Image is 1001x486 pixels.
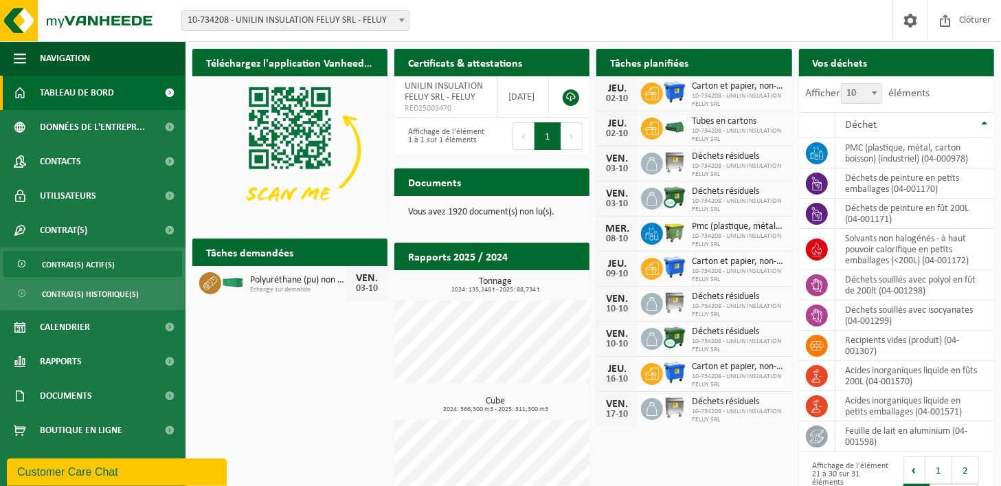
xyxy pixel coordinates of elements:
span: RED25003470 [405,103,487,114]
span: Déchets résiduels [692,327,785,338]
h2: Vos déchets [799,49,881,76]
div: JEU. [603,118,631,129]
span: Carton et papier, non-conditionné (industriel) [692,362,785,373]
span: Tubes en cartons [692,116,785,127]
span: 10 [841,83,882,104]
span: Rapports [40,344,82,379]
a: Contrat(s) actif(s) [3,251,182,277]
span: 10-734208 - UNILIN INSULATION FELUY SRL - FELUY [181,10,409,31]
div: MER. [603,223,631,234]
span: Documents [40,379,92,413]
iframe: chat widget [7,456,229,486]
label: Afficher éléments [806,88,930,99]
span: 10-734208 - UNILIN INSULATION FELUY SRL [692,302,785,319]
span: 2024: 135,248 t - 2025: 88,734 t [401,287,589,294]
div: 03-10 [603,199,631,209]
span: 10-734208 - UNILIN INSULATION FELUY SRL [692,127,785,144]
div: 03-10 [603,164,631,174]
td: Déchets souillés avec polyol en fût de 200lt (04-001298) [835,270,994,300]
td: Feuille de lait en aluminium (04-001598) [835,421,994,452]
button: 2 [952,456,979,484]
span: Déchets résiduels [692,151,785,162]
img: WB-1100-HPE-BE-01 [663,80,686,104]
img: WB-1100-HPE-BE-01 [663,256,686,279]
td: déchets souillés avec isocyanates (04-001299) [835,300,994,331]
div: VEN. [603,399,631,410]
img: HK-XC-30-GN-00 [221,276,245,288]
h2: Tâches demandées [192,239,307,265]
span: Pmc (plastique, métal, carton boisson) (industriel) [692,221,785,232]
span: UNILIN INSULATION FELUY SRL - FELUY [405,81,483,102]
span: 10-734208 - UNILIN INSULATION FELUY SRL [692,92,785,109]
a: Contrat(s) historique(s) [3,280,182,307]
span: Contrat(s) actif(s) [42,252,115,278]
div: 03-10 [353,284,381,294]
span: Calendrier [40,310,90,344]
button: Previous [903,456,925,484]
span: Conditions d'accepta... [40,448,144,482]
div: JEU. [603,258,631,269]
div: 02-10 [603,129,631,139]
span: Echange sur demande [250,286,346,294]
div: Affichage de l'élément 1 à 1 sur 1 éléments [401,121,485,151]
button: 1 [925,456,952,484]
h2: Documents [394,168,475,195]
p: Vous avez 1920 document(s) non lu(s). [408,208,576,217]
button: 1 [535,122,561,150]
td: déchets de peinture en petits emballages (04-001170) [835,168,994,199]
div: 10-10 [603,340,631,349]
span: Déchets résiduels [692,397,785,408]
span: 10-734208 - UNILIN INSULATION FELUY SRL [692,338,785,354]
span: Carton et papier, non-conditionné (industriel) [692,256,785,267]
div: 02-10 [603,94,631,104]
span: Tableau de bord [40,76,114,110]
td: acides inorganiques liquide en fûts 200L (04-001570) [835,361,994,391]
div: VEN. [603,294,631,305]
td: solvants non halogénés - à haut pouvoir calorifique en petits emballages (<200L) (04-001172) [835,229,994,270]
h2: Certificats & attestations [394,49,536,76]
img: HK-XK-22-GN-00 [663,121,686,133]
div: VEN. [603,188,631,199]
div: 10-10 [603,305,631,314]
td: déchets de peinture en fût 200L (04-001171) [835,199,994,229]
div: VEN. [353,273,381,284]
h3: Cube [401,397,589,413]
span: 10-734208 - UNILIN INSULATION FELUY SRL [692,197,785,214]
img: WB-1100-GAL-GY-02 [663,396,686,419]
div: 08-10 [603,234,631,244]
span: Utilisateurs [40,179,96,213]
h3: Tonnage [401,277,589,294]
button: Previous [513,122,535,150]
span: Contacts [40,144,81,179]
span: 10-734208 - UNILIN INSULATION FELUY SRL [692,162,785,179]
td: acides inorganiques liquide en petits emballages (04-001571) [835,391,994,421]
span: Polyuréthane (pu) non recyclable, souillé [250,275,346,286]
span: Contrat(s) historique(s) [42,281,139,307]
td: PMC (plastique, métal, carton boisson) (industriel) (04-000978) [835,138,994,168]
img: WB-1100-HPE-GN-50 [663,221,686,244]
img: WB-1100-CU [663,326,686,349]
span: 10-734208 - UNILIN INSULATION FELUY SRL - FELUY [182,11,409,30]
div: VEN. [603,153,631,164]
span: 10 [842,84,881,103]
div: JEU. [603,364,631,375]
h2: Tâches planifiées [596,49,702,76]
span: Déchets résiduels [692,291,785,302]
span: Carton et papier, non-conditionné (industriel) [692,81,785,92]
span: 10-734208 - UNILIN INSULATION FELUY SRL [692,408,785,424]
span: 10-734208 - UNILIN INSULATION FELUY SRL [692,373,785,389]
span: 10-734208 - UNILIN INSULATION FELUY SRL [692,232,785,249]
img: Download de VHEPlus App [192,76,387,223]
span: Déchet [846,120,877,131]
span: Contrat(s) [40,213,87,247]
img: WB-1100-GAL-GY-02 [663,151,686,174]
img: WB-1100-CU [663,186,686,209]
div: JEU. [603,83,631,94]
img: WB-1100-HPE-BE-01 [663,361,686,384]
div: 16-10 [603,375,631,384]
span: Déchets résiduels [692,186,785,197]
span: 2024: 366,300 m3 - 2025: 311,300 m3 [401,406,589,413]
span: 10-734208 - UNILIN INSULATION FELUY SRL [692,267,785,284]
button: Next [561,122,583,150]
